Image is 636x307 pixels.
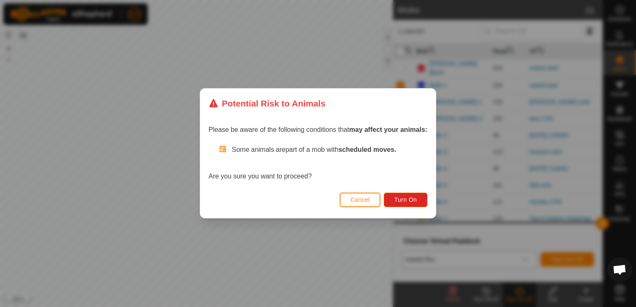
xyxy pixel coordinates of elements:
[340,193,381,207] button: Cancel
[607,257,632,282] a: Open chat
[338,146,396,153] strong: scheduled moves.
[209,126,427,134] span: Please be aware of the following conditions that
[349,126,427,134] strong: may affect your animals:
[209,145,427,182] div: Are you sure you want to proceed?
[232,145,427,155] p: Some animals are
[395,197,417,203] span: Turn On
[384,193,427,207] button: Turn On
[286,146,396,153] span: part of a mob with
[209,97,325,110] div: Potential Risk to Animals
[350,197,370,203] span: Cancel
